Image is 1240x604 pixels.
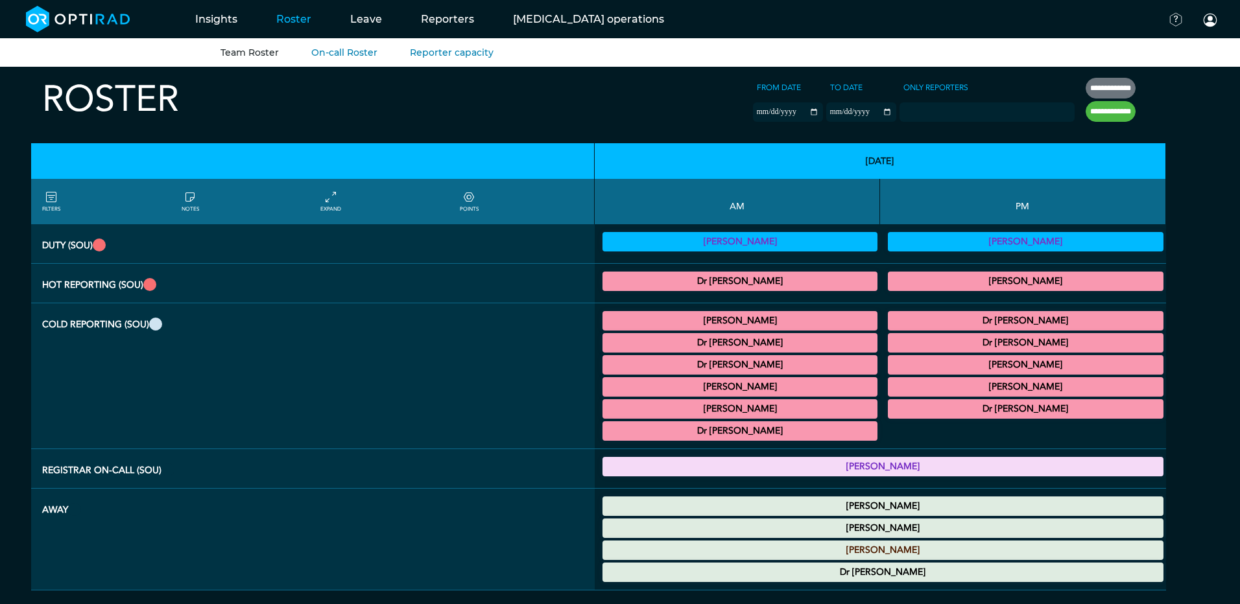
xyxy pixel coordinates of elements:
summary: [PERSON_NAME] [604,542,1161,558]
div: MRI Neuro 11:30 - 14:00 [602,399,877,419]
summary: Dr [PERSON_NAME] [890,335,1161,351]
th: Registrar On-Call (SOU) [31,449,595,489]
div: Other Leave 00:00 - 23:59 [602,563,1163,582]
a: Reporter capacity [410,47,494,58]
label: From date [753,78,805,97]
summary: Dr [PERSON_NAME] [890,401,1161,417]
a: Team Roster [221,47,279,58]
h2: Roster [42,78,179,121]
summary: [PERSON_NAME] [604,379,876,395]
summary: [PERSON_NAME] [604,401,876,417]
summary: Dr [PERSON_NAME] [890,313,1161,329]
summary: [PERSON_NAME] [890,379,1161,395]
div: Vetting 09:00 - 13:00 [602,232,877,251]
div: Registrar On-Call 17:00 - 21:00 [602,457,1163,476]
a: collapse/expand entries [320,190,341,213]
th: PM [880,179,1165,224]
summary: Dr [PERSON_NAME] [604,564,1161,580]
a: show/hide notes [182,190,199,213]
div: General MRI 13:30 - 17:30 [888,333,1163,353]
summary: Dr [PERSON_NAME] [604,357,876,373]
div: General MRI 10:30 - 13:00 [602,355,877,375]
th: Away [31,489,595,590]
div: General CT 11:00 - 13:00 [602,377,877,397]
summary: [PERSON_NAME] [604,498,1161,514]
div: General CT 13:00 - 15:00 [888,311,1163,331]
label: To date [826,78,866,97]
summary: [PERSON_NAME] [890,234,1161,250]
a: FILTERS [42,190,60,213]
summary: [PERSON_NAME] [604,459,1161,474]
summary: [PERSON_NAME] [604,313,876,329]
div: Annual Leave 00:00 - 23:59 [602,518,1163,538]
div: General MRI 09:00 - 11:00 [602,311,877,331]
input: null [901,104,966,116]
div: Annual Leave 00:00 - 23:59 [602,496,1163,516]
summary: [PERSON_NAME] [890,357,1161,373]
summary: [PERSON_NAME] [890,273,1161,289]
div: General MRI 15:30 - 16:30 [888,377,1163,397]
label: Only Reporters [900,78,972,97]
a: collapse/expand expected points [460,190,479,213]
th: AM [595,179,880,224]
summary: Dr [PERSON_NAME] [604,273,876,289]
a: On-call Roster [311,47,377,58]
div: MRI Trauma & Urgent/CT Trauma & Urgent 09:00 - 13:00 [602,272,877,291]
summary: [PERSON_NAME] [604,520,1161,536]
div: CT Trauma & Urgent/MRI Trauma & Urgent 13:00 - 17:00 [888,272,1163,291]
th: [DATE] [595,143,1165,179]
div: General MRI 09:00 - 13:00 [602,333,877,353]
div: Annual Leave 00:00 - 23:59 [602,540,1163,560]
div: Vetting 13:00 - 17:00 [888,232,1163,251]
summary: Dr [PERSON_NAME] [604,335,876,351]
th: Cold Reporting (SOU) [31,303,595,449]
img: brand-opti-rad-logos-blue-and-white-d2f68631ba2948856bd03f2d395fb146ddc8fb01b4b6e9315ea85fa773367... [26,6,130,32]
th: Duty (SOU) [31,224,595,264]
div: General MRI/General CT 17:00 - 18:00 [888,399,1163,419]
th: Hot Reporting (SOU) [31,264,595,303]
summary: [PERSON_NAME] [604,234,876,250]
div: General CT 14:30 - 15:30 [888,355,1163,375]
div: General CT 11:30 - 13:30 [602,421,877,441]
summary: Dr [PERSON_NAME] [604,423,876,439]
